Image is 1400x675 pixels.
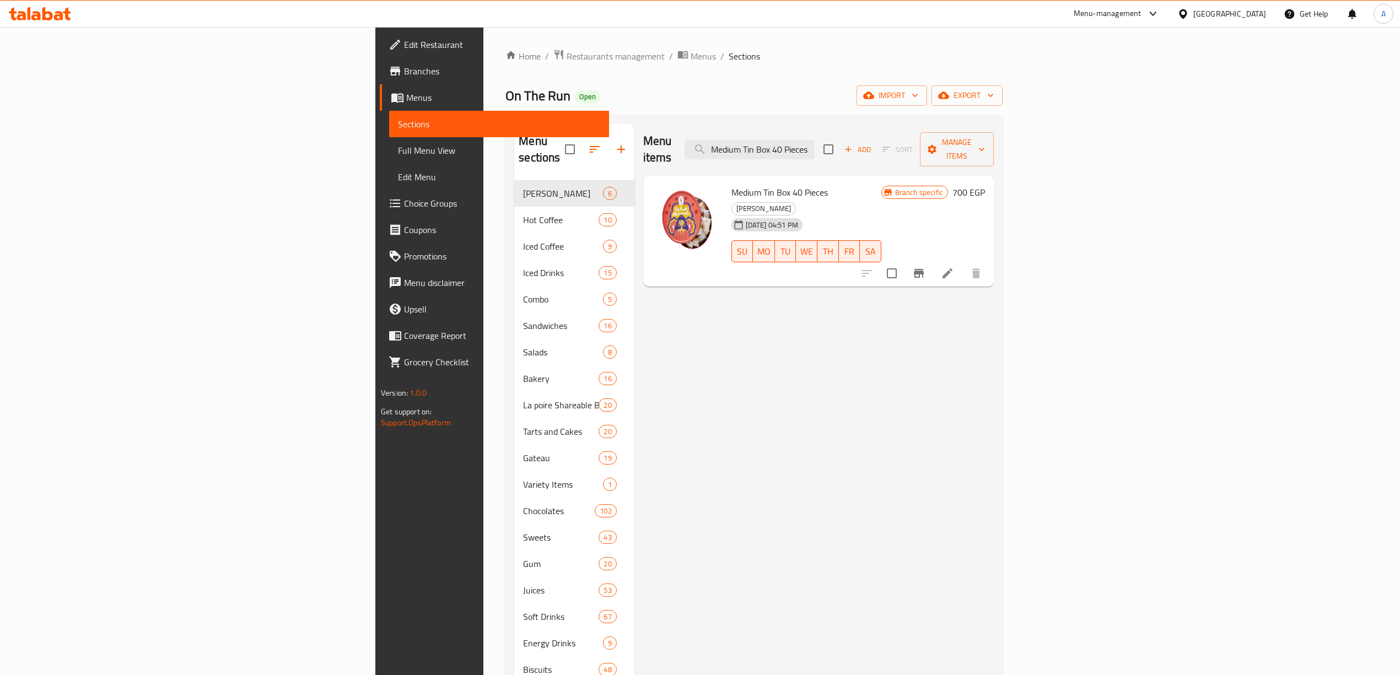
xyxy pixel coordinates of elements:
[404,38,600,51] span: Edit Restaurant
[380,322,609,349] a: Coverage Report
[796,240,817,262] button: WE
[389,164,609,190] a: Edit Menu
[523,636,602,650] span: Energy Drinks
[523,425,599,438] span: Tarts and Cakes
[398,117,600,131] span: Sections
[891,187,947,198] span: Branch specific
[404,250,600,263] span: Promotions
[599,374,616,384] span: 16
[599,532,616,543] span: 43
[398,170,600,183] span: Edit Menu
[643,133,672,166] h2: Menu items
[404,223,600,236] span: Coupons
[840,141,875,158] span: Add item
[523,319,599,332] span: Sandwiches
[514,365,634,392] div: Bakery16
[731,202,796,215] div: MOULD ELNABY
[514,260,634,286] div: Iced Drinks15
[603,636,617,650] div: items
[514,392,634,418] div: La poire Shareable Boxes20
[514,180,634,207] div: [PERSON_NAME]6
[514,286,634,312] div: Combo5
[736,244,749,260] span: SU
[599,213,616,226] div: items
[523,213,599,226] span: Hot Coffee
[608,136,634,163] button: Add section
[523,266,599,279] span: Iced Drinks
[685,140,815,159] input: search
[931,85,1003,106] button: export
[599,215,616,225] span: 10
[523,451,599,465] div: Gateau
[865,89,918,102] span: import
[523,398,599,412] span: La poire Shareable Boxes
[604,294,616,305] span: 5
[381,415,451,430] a: Support.OpsPlatform
[389,137,609,164] a: Full Menu View
[404,303,600,316] span: Upsell
[603,293,617,306] div: items
[599,557,616,570] div: items
[514,524,634,550] div: Sweets43
[505,49,1003,63] nav: breadcrumb
[599,268,616,278] span: 15
[523,557,599,570] div: Gum
[599,610,616,623] div: items
[817,138,840,161] span: Select section
[380,349,609,375] a: Grocery Checklist
[410,386,427,400] span: 1.0.0
[920,132,994,166] button: Manage items
[720,50,724,63] li: /
[603,478,617,491] div: items
[599,398,616,412] div: items
[952,185,985,200] h6: 700 EGP
[523,531,599,544] span: Sweets
[404,197,600,210] span: Choice Groups
[1074,7,1141,20] div: Menu-management
[380,84,609,111] a: Menus
[514,312,634,339] div: Sandwiches16
[523,504,595,517] span: Chocolates
[514,498,634,524] div: Chocolates102
[1381,8,1386,20] span: A
[691,50,716,63] span: Menus
[523,345,602,359] div: Salads
[523,478,602,491] span: Variety Items
[380,190,609,217] a: Choice Groups
[523,584,599,597] span: Juices
[380,58,609,84] a: Branches
[906,260,932,287] button: Branch-specific-item
[514,471,634,498] div: Variety Items1
[599,426,616,437] span: 20
[603,345,617,359] div: items
[864,244,876,260] span: SA
[514,577,634,603] div: Juices53
[389,111,609,137] a: Sections
[599,321,616,331] span: 16
[381,386,408,400] span: Version:
[523,187,602,200] span: [PERSON_NAME]
[599,425,616,438] div: items
[599,266,616,279] div: items
[839,240,860,262] button: FR
[599,585,616,596] span: 53
[929,136,985,163] span: Manage items
[940,89,994,102] span: export
[599,400,616,411] span: 20
[963,260,989,287] button: delete
[817,240,838,262] button: TH
[677,49,716,63] a: Menus
[523,610,599,623] span: Soft Drinks
[731,240,753,262] button: SU
[523,293,602,306] span: Combo
[381,404,432,419] span: Get support on:
[603,240,617,253] div: items
[595,506,616,516] span: 102
[567,50,665,63] span: Restaurants management
[599,665,616,675] span: 48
